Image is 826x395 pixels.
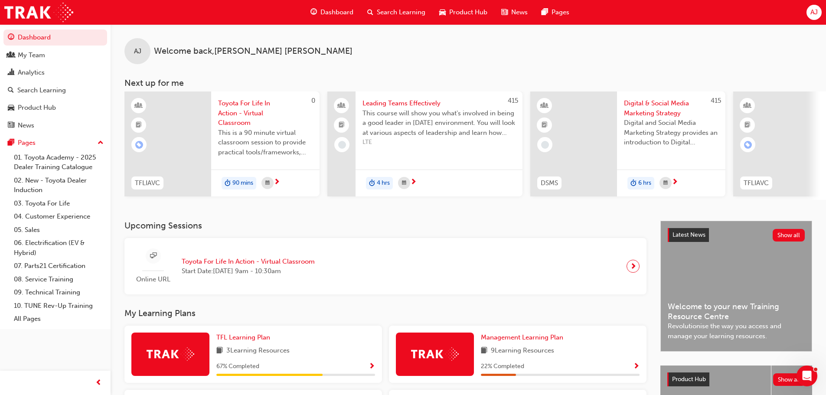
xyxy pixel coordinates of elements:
span: Digital and Social Media Marketing Strategy provides an introduction to Digital Marketing and Soc... [624,118,718,147]
span: TFLIAVC [744,178,769,188]
span: next-icon [274,179,280,186]
span: DSMS [541,178,558,188]
span: pages-icon [8,139,14,147]
span: Toyota For Life In Action - Virtual Classroom [182,257,315,267]
a: Online URLToyota For Life In Action - Virtual ClassroomStart Date:[DATE] 9am - 10:30am [131,245,640,288]
button: Show Progress [369,361,375,372]
span: Start Date: [DATE] 9am - 10:30am [182,266,315,276]
a: 03. Toyota For Life [10,197,107,210]
a: Latest NewsShow allWelcome to your new Training Resource CentreRevolutionise the way you access a... [660,221,812,352]
span: learningResourceType_INSTRUCTOR_LED-icon [744,100,751,111]
span: people-icon [339,100,345,111]
div: Product Hub [18,103,56,113]
a: TFL Learning Plan [216,333,274,343]
span: 9 Learning Resources [491,346,554,356]
a: Search Learning [3,82,107,98]
button: Pages [3,135,107,151]
div: Analytics [18,68,45,78]
span: 415 [711,97,721,104]
a: car-iconProduct Hub [432,3,494,21]
span: search-icon [367,7,373,18]
a: pages-iconPages [535,3,576,21]
a: 10. TUNE Rev-Up Training [10,299,107,313]
div: Search Learning [17,85,66,95]
span: 4 hrs [377,178,390,188]
a: 01. Toyota Academy - 2025 Dealer Training Catalogue [10,151,107,174]
a: Product HubShow all [667,372,805,386]
span: people-icon [8,52,14,59]
h3: My Learning Plans [124,308,646,318]
span: duration-icon [225,178,231,189]
img: Trak [147,347,194,361]
span: book-icon [481,346,487,356]
a: 04. Customer Experience [10,210,107,223]
span: Toyota For Life In Action - Virtual Classroom [218,98,313,128]
span: TFLIAVC [135,178,160,188]
span: Latest News [673,231,705,238]
span: 67 % Completed [216,362,259,372]
span: Digital & Social Media Marketing Strategy [624,98,718,118]
span: news-icon [8,122,14,130]
span: Management Learning Plan [481,333,563,341]
a: 05. Sales [10,223,107,237]
span: Welcome to your new Training Resource Centre [668,302,805,321]
div: Pages [18,138,36,148]
span: Show Progress [633,363,640,371]
span: news-icon [501,7,508,18]
a: 07. Parts21 Certification [10,259,107,273]
button: AJ [806,5,822,20]
button: DashboardMy TeamAnalyticsSearch LearningProduct HubNews [3,28,107,135]
span: chart-icon [8,69,14,77]
span: Welcome back , [PERSON_NAME] [PERSON_NAME] [154,46,353,56]
span: 415 [508,97,518,104]
span: Show Progress [369,363,375,371]
div: News [18,121,34,131]
span: car-icon [8,104,14,112]
span: search-icon [8,87,14,95]
span: car-icon [439,7,446,18]
a: 415DSMSDigital & Social Media Marketing StrategyDigital and Social Media Marketing Strategy provi... [530,91,725,196]
span: 22 % Completed [481,362,524,372]
span: learningRecordVerb_ENROLL-icon [744,141,752,149]
span: This course will show you what's involved in being a good leader in [DATE] environment. You will ... [362,108,516,138]
h3: Upcoming Sessions [124,221,646,231]
a: guage-iconDashboard [304,3,360,21]
span: duration-icon [630,178,637,189]
img: Trak [4,3,73,22]
span: News [511,7,528,17]
a: news-iconNews [494,3,535,21]
span: next-icon [410,179,417,186]
h3: Next up for me [111,78,826,88]
span: Leading Teams Effectively [362,98,516,108]
a: Management Learning Plan [481,333,567,343]
a: 09. Technical Training [10,286,107,299]
span: booktick-icon [339,120,345,131]
button: Show all [773,229,805,242]
div: My Team [18,50,45,60]
span: 0 [311,97,315,104]
span: 6 hrs [638,178,651,188]
span: 90 mins [232,178,253,188]
a: All Pages [10,312,107,326]
span: learningRecordVerb_ENROLL-icon [135,141,143,149]
span: This is a 90 minute virtual classroom session to provide practical tools/frameworks, behaviours a... [218,128,313,157]
button: Show Progress [633,361,640,372]
a: 06. Electrification (EV & Hybrid) [10,236,107,259]
span: booktick-icon [136,120,142,131]
span: learningResourceType_INSTRUCTOR_LED-icon [542,100,548,111]
iframe: Intercom live chat [797,366,817,386]
span: AJ [810,7,818,17]
span: book-icon [216,346,223,356]
span: Pages [552,7,569,17]
button: Show all [773,373,806,386]
span: prev-icon [95,378,102,388]
a: search-iconSearch Learning [360,3,432,21]
span: sessionType_ONLINE_URL-icon [150,251,157,261]
span: pages-icon [542,7,548,18]
span: calendar-icon [663,178,668,189]
span: Product Hub [672,375,706,383]
span: Revolutionise the way you access and manage your learning resources. [668,321,805,341]
a: 08. Service Training [10,273,107,286]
